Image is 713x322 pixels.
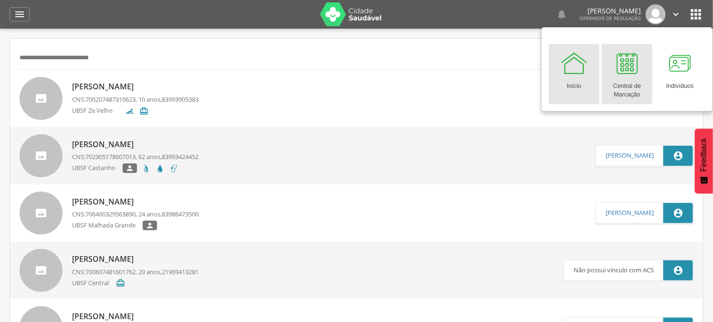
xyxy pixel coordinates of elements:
[671,4,681,24] a: 
[606,152,654,160] a: [PERSON_NAME]
[72,95,199,104] p: CNS: , 10 anos,
[20,77,564,120] a: [PERSON_NAME]CNS:700207487310623, 10 anos,83993905383UBSF Ze Velho
[116,279,125,288] i: 
[556,4,567,24] a: 
[146,222,154,229] i: 
[162,210,199,218] span: 83986473500
[85,268,136,276] span: 700607481601762
[72,81,199,92] p: [PERSON_NAME]
[72,254,199,265] p: [PERSON_NAME]
[574,260,654,280] p: Não possui vínculo com ACS
[162,95,199,104] span: 83993905383
[139,107,148,116] i: 
[72,163,123,173] p: UBSF Castanho
[20,249,564,292] a: [PERSON_NAME]CNS:700607481601762, 29 anos,21969413281UBSF Central
[20,134,596,177] a: [PERSON_NAME]CNS:702305178607013, 62 anos,83993424452UBSF Castanho
[673,265,683,276] i: 
[85,152,136,161] span: 702305178607013
[606,209,654,217] a: [PERSON_NAME]
[72,139,199,150] p: [PERSON_NAME]
[162,268,199,276] span: 21969413281
[20,192,596,235] a: [PERSON_NAME]CNS:706400329563890, 24 anos,83986473500UBSF Malhada Grande
[72,279,116,288] p: UBSF Central
[602,44,652,104] a: Central de Marcação
[673,150,683,161] i: 
[85,95,136,104] span: 700207487310623
[72,106,120,117] p: UBSF Ze Velho
[72,311,199,322] p: [PERSON_NAME]
[72,152,199,161] p: CNS: , 62 anos,
[556,9,567,20] i: 
[671,9,681,20] i: 
[72,210,199,219] p: CNS: , 24 anos,
[85,210,136,218] span: 706400329563890
[10,7,30,21] a: 
[673,208,683,218] i: 
[695,129,713,193] button: Feedback - Mostrar pesquisa
[655,44,705,104] a: Indivíduos
[579,15,641,21] span: Operador de regulação
[72,268,199,277] p: CNS: , 29 anos,
[700,138,708,172] span: Feedback
[72,221,143,231] p: UBSF Malhada Grande
[126,165,134,172] i: 
[162,152,199,161] span: 83993424452
[14,9,25,20] i: 
[688,7,703,22] i: 
[72,196,199,207] p: [PERSON_NAME]
[579,8,641,14] p: [PERSON_NAME]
